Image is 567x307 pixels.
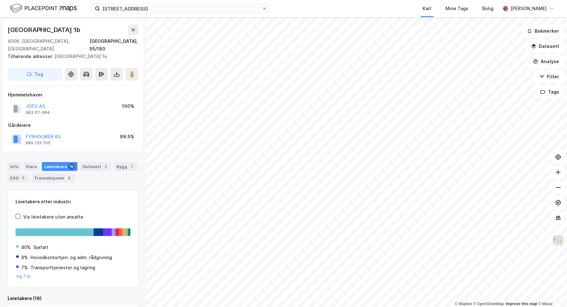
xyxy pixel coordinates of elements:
div: 16 [68,163,75,170]
div: 99.5% [120,133,134,140]
div: Kart [423,5,432,12]
iframe: Chat Widget [535,277,567,307]
div: 1 [129,163,135,170]
div: Leietakere (16) [8,295,138,302]
a: Improve this map [506,302,537,306]
button: Og 7 til [16,274,31,279]
button: Tag [8,68,62,81]
div: 80% [21,244,31,251]
div: Info [8,162,21,171]
div: Hovedkontortjen. og adm. rådgivning [30,254,112,261]
div: 7% [21,264,28,271]
div: 4006, [GEOGRAPHIC_DATA], [GEOGRAPHIC_DATA] [8,37,89,53]
div: 989 133 705 [26,140,50,146]
img: Z [552,235,564,247]
div: 2 [102,163,109,170]
div: 4 [66,175,72,181]
div: Transporttjenester og lagring [30,264,95,271]
div: 8% [21,254,28,261]
div: Eiere [23,162,39,171]
div: 983 211 984 [26,110,50,115]
div: Bolig [482,5,493,12]
div: Datasett [80,162,111,171]
img: logo.f888ab2527a4732fd821a326f86c7f29.svg [10,3,77,14]
div: Hjemmelshaver [8,91,138,99]
a: Mapbox [455,302,472,306]
div: Transaksjoner [31,173,75,182]
input: Søk på adresse, matrikkel, gårdeiere, leietakere eller personer [100,4,262,13]
a: OpenStreetMap [473,302,504,306]
div: Gårdeiere [8,121,138,129]
div: Bygg [114,162,137,171]
div: Vis leietakere uten ansatte [23,213,83,221]
div: Sjøfart [33,244,48,251]
div: ESG [8,173,29,182]
div: [PERSON_NAME] [511,5,547,12]
div: [GEOGRAPHIC_DATA] 1a [8,53,133,60]
div: [GEOGRAPHIC_DATA] 1b [8,25,82,35]
span: Tilhørende adresser: [8,54,55,59]
div: 5 [20,175,26,181]
div: Mine Tags [445,5,468,12]
button: Tags [535,86,564,98]
div: Leietakere etter industri [16,198,130,206]
div: Kontrollprogram for chat [535,277,567,307]
button: Analyse [528,55,564,68]
div: 100% [122,102,134,110]
div: Leietakere [42,162,77,171]
button: Bokmerker [522,25,564,37]
button: Datasett [526,40,564,53]
div: [GEOGRAPHIC_DATA], 55/180 [89,37,138,53]
button: Filter [534,70,564,83]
